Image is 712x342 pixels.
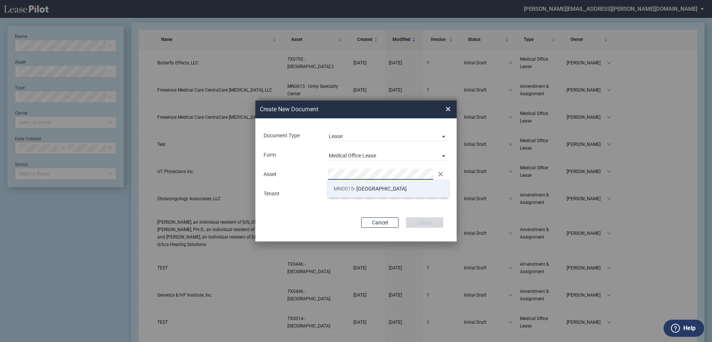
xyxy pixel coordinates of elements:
[328,149,448,160] md-select: Lease Form: Medical Office Lease
[259,132,324,140] div: Document Type
[259,151,324,159] div: Form
[259,171,324,178] div: Asset
[445,103,451,115] span: ×
[329,133,343,139] div: Lease
[683,323,696,333] label: Help
[334,186,354,192] span: MN0015
[328,180,448,198] li: MN0015- [GEOGRAPHIC_DATA]
[329,153,376,159] div: Medical Office Lease
[259,190,324,198] div: Tenant
[361,217,398,228] button: Cancel
[260,105,419,114] h2: Create New Document
[255,100,457,242] md-dialog: Create New ...
[406,217,443,228] button: Create
[334,186,407,192] span: - [GEOGRAPHIC_DATA]
[328,130,448,141] md-select: Document Type: Lease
